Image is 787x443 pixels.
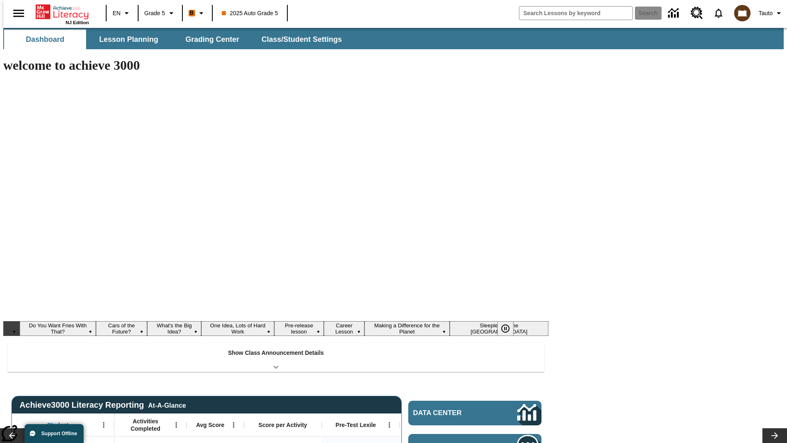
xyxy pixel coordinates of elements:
[20,400,186,410] span: Achieve3000 Literacy Reporting
[7,1,31,25] button: Open side menu
[450,321,548,336] button: Slide 8 Sleepless in the Animal Kingdom
[383,419,396,431] button: Open Menu
[47,421,68,429] span: Student
[170,419,182,431] button: Open Menu
[228,349,324,357] p: Show Class Announcement Details
[185,6,209,21] button: Boost Class color is orange. Change class color
[708,2,729,24] a: Notifications
[25,424,84,443] button: Support Offline
[26,35,64,44] span: Dashboard
[4,30,86,49] button: Dashboard
[222,9,278,18] span: 2025 Auto Grade 5
[497,321,514,336] button: Pause
[663,2,686,25] a: Data Center
[66,20,89,25] span: NJ Edition
[190,8,194,18] span: B
[171,30,253,49] button: Grading Center
[118,418,173,432] span: Activities Completed
[759,9,773,18] span: Tauto
[201,321,274,336] button: Slide 4 One Idea, Lots of Hard Work
[20,321,96,336] button: Slide 1 Do You Want Fries With That?
[227,419,240,431] button: Open Menu
[88,30,170,49] button: Lesson Planning
[185,35,239,44] span: Grading Center
[336,421,376,429] span: Pre-Test Lexile
[755,6,787,21] button: Profile/Settings
[98,419,110,431] button: Open Menu
[36,3,89,25] div: Home
[734,5,751,21] img: avatar image
[259,421,307,429] span: Score per Activity
[36,4,89,20] a: Home
[148,400,186,409] div: At-A-Glance
[96,321,147,336] button: Slide 2 Cars of the Future?
[762,428,787,443] button: Lesson carousel, Next
[413,409,490,417] span: Data Center
[262,35,342,44] span: Class/Student Settings
[274,321,324,336] button: Slide 5 Pre-release lesson
[3,58,548,73] h1: welcome to achieve 3000
[41,431,77,436] span: Support Offline
[109,6,135,21] button: Language: EN, Select a language
[255,30,348,49] button: Class/Student Settings
[729,2,755,24] button: Select a new avatar
[497,321,522,336] div: Pause
[7,344,544,372] div: Show Class Announcement Details
[113,9,121,18] span: EN
[144,9,165,18] span: Grade 5
[3,30,349,49] div: SubNavbar
[196,421,224,429] span: Avg Score
[324,321,364,336] button: Slide 6 Career Lesson
[408,401,541,425] a: Data Center
[3,28,784,49] div: SubNavbar
[147,321,201,336] button: Slide 3 What's the Big Idea?
[141,6,180,21] button: Grade: Grade 5, Select a grade
[364,321,450,336] button: Slide 7 Making a Difference for the Planet
[99,35,158,44] span: Lesson Planning
[686,2,708,24] a: Resource Center, Will open in new tab
[519,7,632,20] input: search field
